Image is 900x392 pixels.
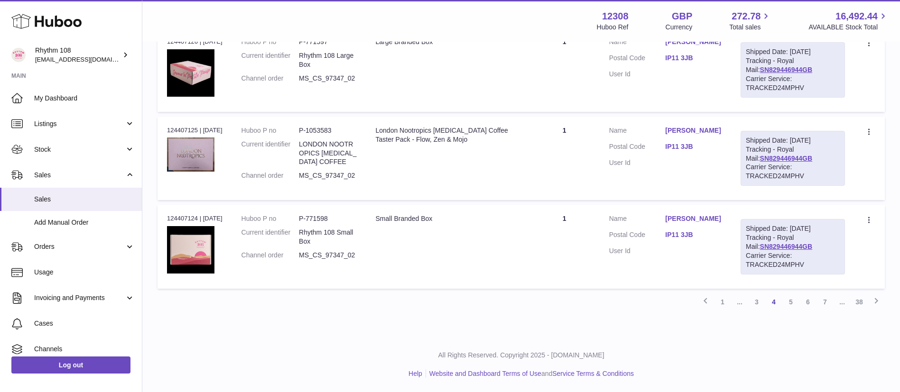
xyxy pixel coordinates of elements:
[597,23,629,32] div: Huboo Ref
[665,214,722,223] a: [PERSON_NAME]
[299,140,356,167] dd: LONDON NOOTROPICS [MEDICAL_DATA] COFFEE
[666,23,693,32] div: Currency
[602,10,629,23] strong: 12308
[34,145,125,154] span: Stock
[672,10,692,23] strong: GBP
[11,48,26,62] img: orders@rhythm108.com
[241,228,299,246] dt: Current identifier
[765,293,782,310] a: 4
[299,37,356,46] dd: P-771597
[426,369,634,378] li: and
[34,345,135,354] span: Channels
[241,74,299,83] dt: Channel order
[375,214,520,223] div: Small Branded Box
[241,171,299,180] dt: Channel order
[34,218,135,227] span: Add Manual Order
[529,205,600,288] td: 1
[375,126,520,144] div: London Nootropics [MEDICAL_DATA] Coffee Taster Pack - Flow, Zen & Mojo
[167,137,214,171] img: 123081753871449.jpg
[241,51,299,69] dt: Current identifier
[732,10,761,23] span: 272.78
[748,293,765,310] a: 3
[35,55,139,63] span: [EMAIL_ADDRESS][DOMAIN_NAME]
[729,23,771,32] span: Total sales
[299,251,356,260] dd: MS_CS_97347_02
[746,136,840,145] div: Shipped Date: [DATE]
[34,242,125,251] span: Orders
[299,126,356,135] dd: P-1053583
[167,37,223,46] div: 124407126 | [DATE]
[299,51,356,69] dd: Rhythm 108 Large Box
[782,293,799,310] a: 5
[851,293,868,310] a: 38
[609,70,666,79] dt: User Id
[241,37,299,46] dt: Huboo P no
[835,10,878,23] span: 16,492.44
[167,214,223,223] div: 124407124 | [DATE]
[729,10,771,32] a: 272.78 Total sales
[34,268,135,277] span: Usage
[609,214,666,226] dt: Name
[529,28,600,111] td: 1
[167,226,214,273] img: 123081684747209.jpg
[609,126,666,137] dt: Name
[746,163,840,181] div: Carrier Service: TRACKED24MPHV
[609,54,666,65] dt: Postal Code
[241,251,299,260] dt: Channel order
[714,293,731,310] a: 1
[665,37,722,46] a: [PERSON_NAME]
[299,214,356,223] dd: P-771598
[34,195,135,204] span: Sales
[741,131,845,186] div: Tracking - Royal Mail:
[731,293,748,310] span: ...
[429,370,541,377] a: Website and Dashboard Terms of Use
[241,126,299,135] dt: Huboo P no
[808,10,889,32] a: 16,492.44 AVAILABLE Stock Total
[241,140,299,167] dt: Current identifier
[167,49,214,97] img: 123081684744870.jpg
[299,228,356,246] dd: Rhythm 108 Small Box
[34,319,135,328] span: Cases
[834,293,851,310] span: ...
[609,246,666,255] dt: User Id
[375,37,520,46] div: Large Branded Box
[167,126,223,135] div: 124407125 | [DATE]
[34,119,125,128] span: Listings
[299,74,356,83] dd: MS_CS_97347_02
[665,230,722,239] a: IP11 3JB
[34,293,125,302] span: Invoicing and Payments
[799,293,816,310] a: 6
[665,142,722,151] a: IP11 3JB
[408,370,422,377] a: Help
[150,351,892,360] p: All Rights Reserved. Copyright 2025 - [DOMAIN_NAME]
[35,46,121,64] div: Rhythm 108
[741,219,845,274] div: Tracking - Royal Mail:
[609,158,666,167] dt: User Id
[552,370,634,377] a: Service Terms & Conditions
[34,171,125,180] span: Sales
[241,214,299,223] dt: Huboo P no
[34,94,135,103] span: My Dashboard
[746,224,840,233] div: Shipped Date: [DATE]
[299,171,356,180] dd: MS_CS_97347_02
[746,47,840,56] div: Shipped Date: [DATE]
[760,66,813,73] a: SN829446944GB
[529,117,600,200] td: 1
[741,42,845,97] div: Tracking - Royal Mail:
[746,251,840,269] div: Carrier Service: TRACKED24MPHV
[665,54,722,63] a: IP11 3JB
[665,126,722,135] a: [PERSON_NAME]
[746,74,840,92] div: Carrier Service: TRACKED24MPHV
[760,243,813,250] a: SN829446944GB
[808,23,889,32] span: AVAILABLE Stock Total
[11,356,130,374] a: Log out
[760,155,813,162] a: SN829446944GB
[609,142,666,154] dt: Postal Code
[816,293,834,310] a: 7
[609,230,666,242] dt: Postal Code
[609,37,666,49] dt: Name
